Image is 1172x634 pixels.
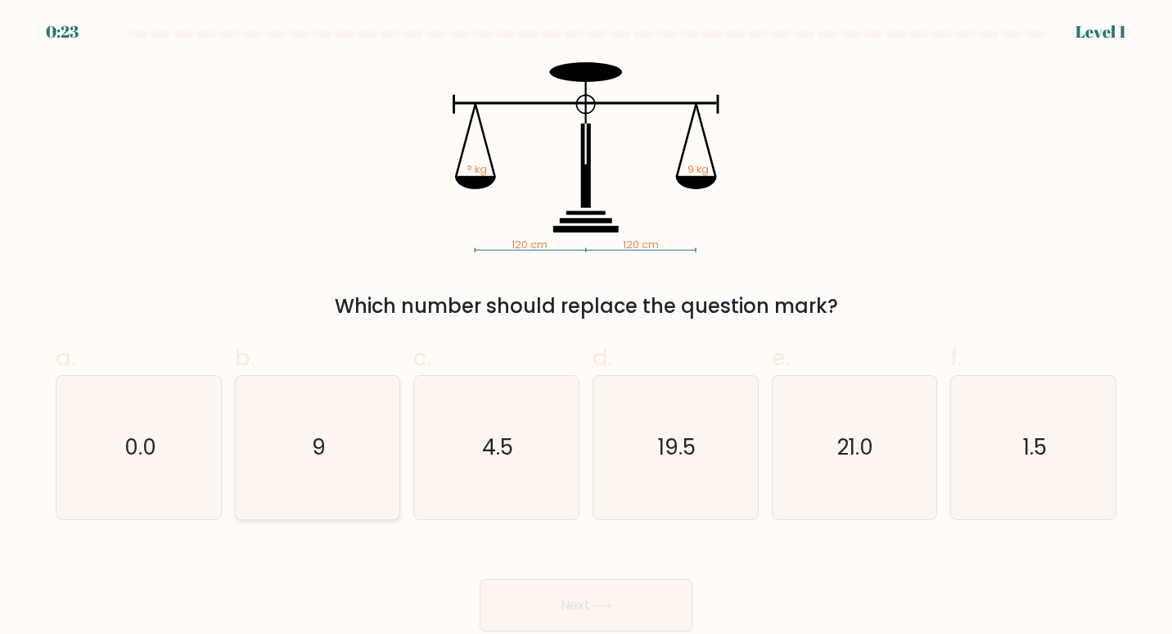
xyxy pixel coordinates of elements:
div: Which number should replace the question mark? [65,292,1107,321]
text: 4.5 [482,432,513,462]
span: c. [413,342,431,374]
tspan: 120 cm [623,238,659,251]
div: Level 1 [1075,20,1126,44]
span: b. [235,342,255,374]
span: f. [950,342,962,374]
span: e. [772,342,790,374]
text: 9 [312,432,326,462]
text: 0.0 [124,432,156,462]
div: 0:23 [46,20,79,44]
text: 1.5 [1023,432,1047,462]
tspan: 9 kg [687,162,709,176]
text: 19.5 [658,432,696,462]
text: 21.0 [838,432,874,462]
tspan: 120 cm [512,238,548,251]
tspan: ? kg [467,162,487,176]
button: Next [480,579,692,632]
span: a. [56,342,75,374]
span: d. [593,342,612,374]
